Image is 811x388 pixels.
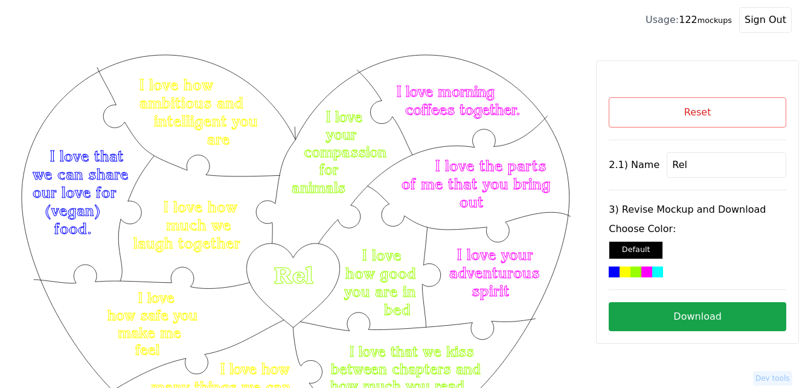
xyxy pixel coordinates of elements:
[609,97,786,128] button: Reset
[739,7,792,33] button: Sign Out
[622,245,650,254] small: Default
[326,126,356,143] text: your
[435,157,547,175] text: I love the parts
[331,361,481,378] text: between chapters and
[164,198,237,216] text: I love how
[345,264,416,282] text: how good
[133,234,240,252] text: laugh together
[449,264,540,282] text: adventurous
[384,300,411,318] text: bed
[138,289,175,306] text: I love
[753,371,792,386] button: Dev tools
[646,13,732,27] div: 122
[405,101,521,118] text: coffees together.
[609,222,786,236] label: Choose Color:
[118,324,181,341] text: make me
[135,341,159,359] text: feel
[33,165,129,183] text: we can share
[50,147,124,165] text: I love that
[220,361,290,378] text: I love how
[54,219,92,238] text: food.
[304,143,386,161] text: compassion
[402,175,551,193] text: of me that you bring
[166,216,231,234] text: much we
[609,302,786,331] button: Download
[292,179,345,196] text: animals
[609,158,659,172] label: 2.1) Name
[326,108,362,126] text: I love
[107,306,197,324] text: how safe you
[274,263,313,289] text: Rel
[397,83,495,100] text: I love morning
[45,201,101,219] text: (vegan)
[646,14,679,25] span: Usage:
[154,112,258,130] text: intelligent you
[139,94,243,112] text: ambitious and
[472,282,510,300] text: spirit
[319,161,338,178] text: for
[460,193,484,211] text: out
[457,246,533,264] text: I love your
[350,343,474,360] text: I love that we kiss
[697,16,732,25] small: mockups
[33,183,117,201] text: our love for
[609,202,786,217] label: 3) Revise Mockup and Download
[362,246,402,264] text: I love
[344,282,416,300] text: you are in
[207,130,230,148] text: are
[139,76,213,94] text: I love how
